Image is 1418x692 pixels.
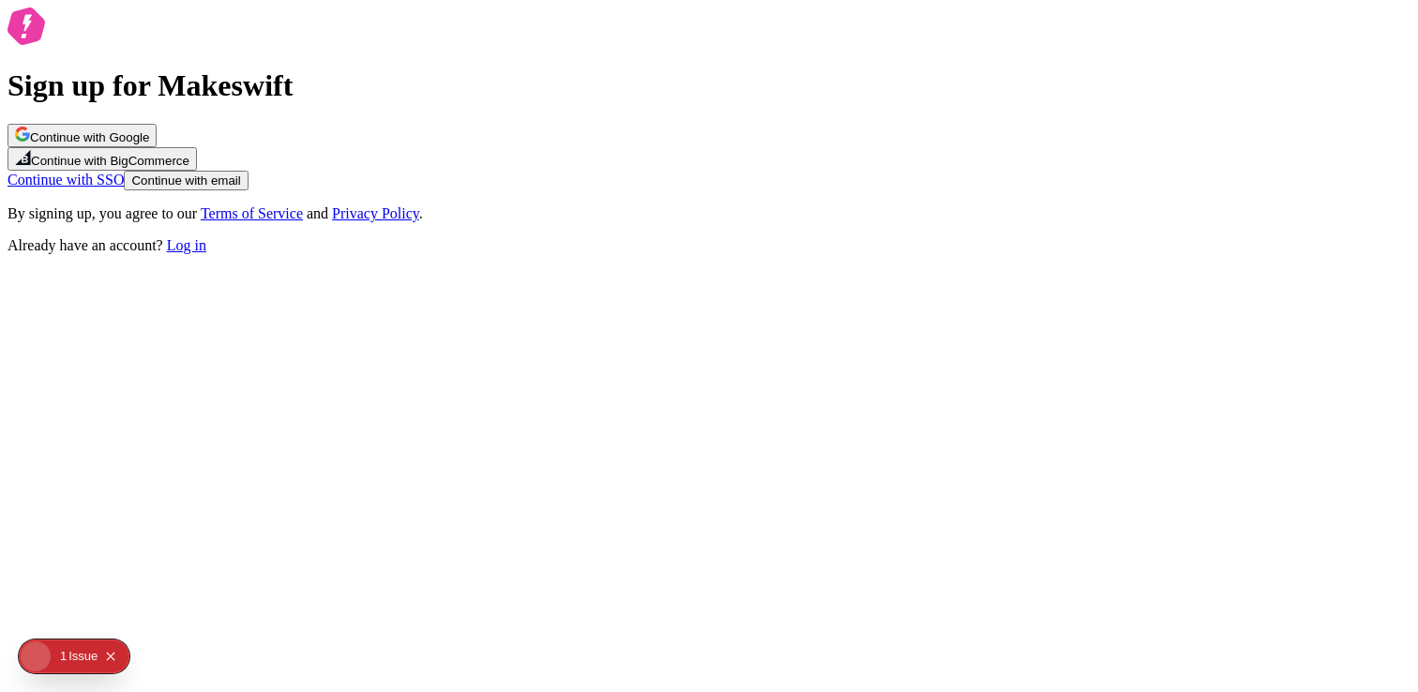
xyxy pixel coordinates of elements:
[124,171,248,190] button: Continue with email
[8,68,1410,103] h1: Sign up for Makeswift
[201,205,303,221] a: Terms of Service
[31,154,189,168] span: Continue with BigCommerce
[30,130,149,144] span: Continue with Google
[8,205,1410,222] p: By signing up, you agree to our and .
[8,124,157,147] button: Continue with Google
[8,172,124,188] a: Continue with SSO
[8,147,197,171] button: Continue with BigCommerce
[332,205,419,221] a: Privacy Policy
[131,173,240,188] span: Continue with email
[8,237,1410,254] p: Already have an account?
[167,237,206,253] a: Log in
